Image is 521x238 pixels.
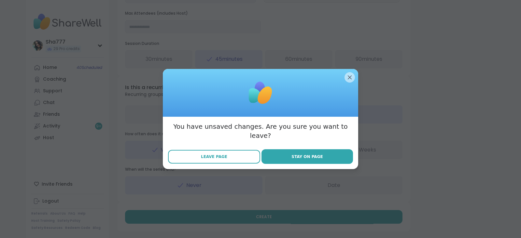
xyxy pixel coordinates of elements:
h3: You have unsaved changes. Are you sure you want to leave? [168,122,353,140]
button: Leave Page [168,150,260,164]
button: Stay on Page [261,149,353,164]
span: Leave Page [201,154,227,160]
span: Stay on Page [291,154,323,160]
img: ShareWell Logomark [244,77,277,109]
